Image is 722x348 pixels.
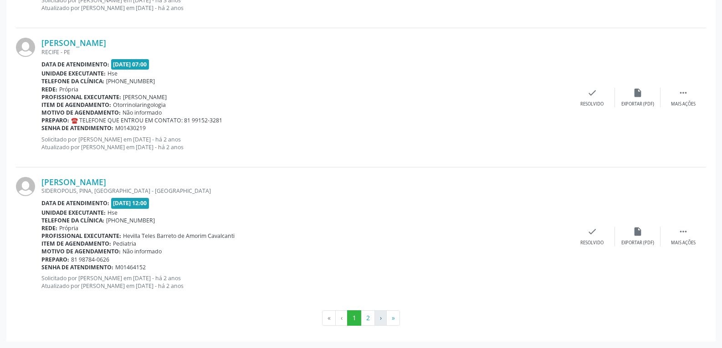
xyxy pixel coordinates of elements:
[71,116,222,124] span: ☎️ TELEFONE QUE ENTROU EM CONTATO: 81 99152-3281
[16,177,35,196] img: img
[41,48,569,56] div: RECIFE - PE
[115,263,146,271] span: M01464152
[41,70,106,77] b: Unidade executante:
[41,38,106,48] a: [PERSON_NAME]
[621,240,654,246] div: Exportar (PDF)
[41,247,121,255] b: Motivo de agendamento:
[587,88,597,98] i: check
[59,224,78,232] span: Própria
[671,101,696,107] div: Mais ações
[633,88,643,98] i: insert_drive_file
[123,247,162,255] span: Não informado
[106,217,155,224] span: [PHONE_NUMBER]
[621,101,654,107] div: Exportar (PDF)
[115,124,146,132] span: M01430219
[41,124,113,132] b: Senha de atendimento:
[113,240,136,247] span: Pediatria
[41,86,57,93] b: Rede:
[41,116,69,124] b: Preparo:
[41,209,106,217] b: Unidade executante:
[41,256,69,263] b: Preparo:
[41,240,111,247] b: Item de agendamento:
[16,38,35,57] img: img
[41,199,109,207] b: Data de atendimento:
[580,240,604,246] div: Resolvido
[41,93,121,101] b: Profissional executante:
[41,101,111,109] b: Item de agendamento:
[386,310,400,326] button: Go to last page
[123,93,167,101] span: [PERSON_NAME]
[41,274,569,290] p: Solicitado por [PERSON_NAME] em [DATE] - há 2 anos Atualizado por [PERSON_NAME] em [DATE] - há 2 ...
[106,77,155,85] span: [PHONE_NUMBER]
[41,263,113,271] b: Senha de atendimento:
[41,136,569,151] p: Solicitado por [PERSON_NAME] em [DATE] - há 2 anos Atualizado por [PERSON_NAME] em [DATE] - há 2 ...
[108,209,118,217] span: Hse
[41,61,109,68] b: Data de atendimento:
[633,227,643,237] i: insert_drive_file
[41,187,569,195] div: SIDEROPOLIS, PINA, [GEOGRAPHIC_DATA] - [GEOGRAPHIC_DATA]
[347,310,361,326] button: Go to page 1
[111,198,149,208] span: [DATE] 12:00
[41,224,57,232] b: Rede:
[41,177,106,187] a: [PERSON_NAME]
[671,240,696,246] div: Mais ações
[678,227,688,237] i: 
[41,232,121,240] b: Profissional executante:
[580,101,604,107] div: Resolvido
[41,217,104,224] b: Telefone da clínica:
[587,227,597,237] i: check
[123,109,162,116] span: Não informado
[41,77,104,85] b: Telefone da clínica:
[59,86,78,93] span: Própria
[16,310,706,326] ul: Pagination
[71,256,109,263] span: 81 98784-0626
[123,232,235,240] span: Hevilla Teles Barreto de Amorim Cavalcanti
[361,310,375,326] button: Go to page 2
[111,59,149,70] span: [DATE] 07:00
[41,109,121,116] b: Motivo de agendamento:
[113,101,166,109] span: Otorrinolaringologia
[374,310,387,326] button: Go to next page
[108,70,118,77] span: Hse
[678,88,688,98] i: 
